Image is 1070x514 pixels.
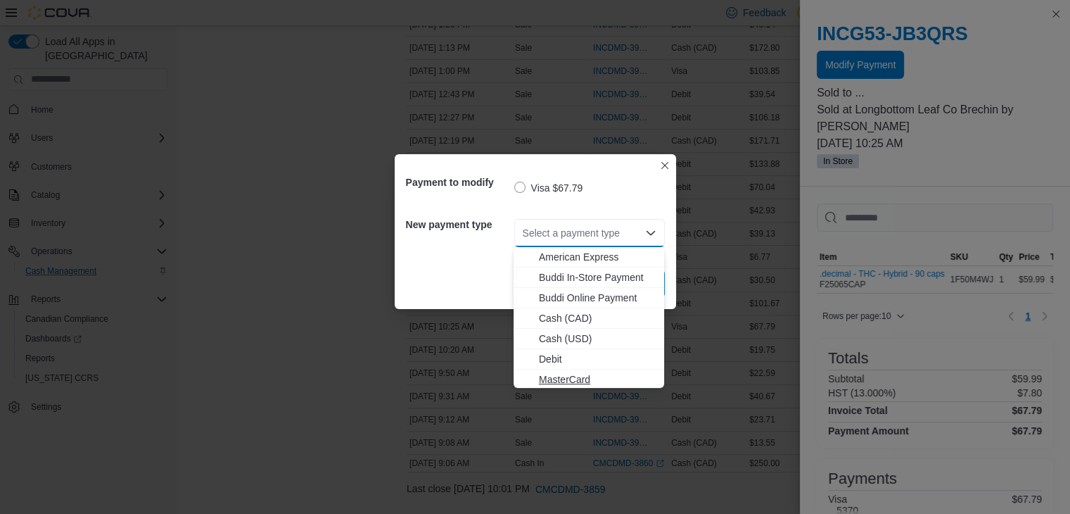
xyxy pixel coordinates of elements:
[539,291,656,305] span: Buddi Online Payment
[406,168,511,196] h5: Payment to modify
[514,268,664,288] button: Buddi In-Store Payment
[514,370,664,390] button: MasterCard
[539,270,656,284] span: Buddi In-Store Payment
[656,157,673,174] button: Closes this modal window
[523,225,524,242] input: Accessible screen reader label
[645,227,656,239] button: Close list of options
[514,180,583,196] label: Visa $67.79
[514,247,664,451] div: Choose from the following options
[539,250,656,264] span: American Express
[514,308,664,329] button: Cash (CAD)
[514,247,664,268] button: American Express
[514,288,664,308] button: Buddi Online Payment
[539,332,656,346] span: Cash (USD)
[406,211,511,239] h5: New payment type
[539,352,656,366] span: Debit
[514,329,664,349] button: Cash (USD)
[539,372,656,387] span: MasterCard
[539,311,656,325] span: Cash (CAD)
[514,349,664,370] button: Debit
